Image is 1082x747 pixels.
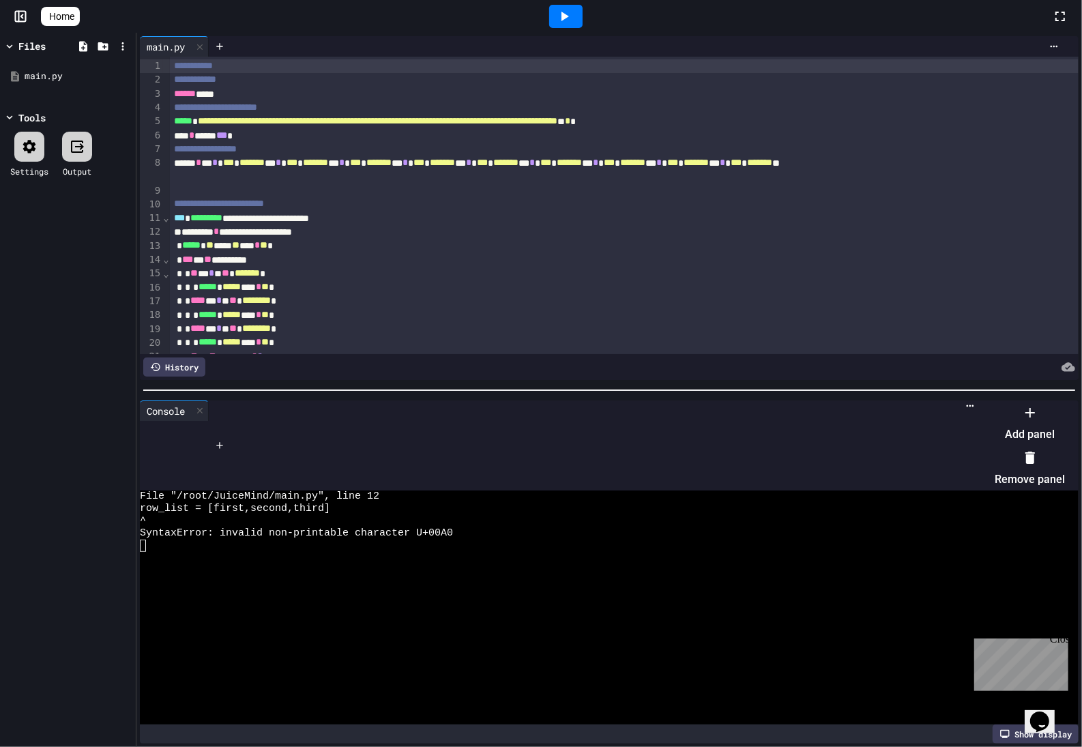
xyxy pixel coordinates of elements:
[63,165,91,177] div: Output
[140,40,192,54] div: main.py
[140,184,162,198] div: 9
[162,351,169,362] span: Fold line
[140,115,162,128] div: 5
[140,350,162,364] div: 21
[140,156,162,184] div: 8
[140,267,162,280] div: 15
[993,724,1079,744] div: Show display
[140,295,162,308] div: 17
[140,143,162,156] div: 7
[140,73,162,87] div: 2
[5,5,94,87] div: Chat with us now!Close
[18,39,46,53] div: Files
[162,212,169,223] span: Fold line
[140,527,453,540] span: SyntaxError: invalid non-printable character U+00A0
[140,503,330,515] span: row_list = [first,second,third]
[140,239,162,253] div: 13
[995,402,1065,445] li: Add panel
[140,198,162,211] div: 10
[162,268,169,279] span: Fold line
[140,490,379,503] span: File "/root/JuiceMind/main.py", line 12
[143,357,205,377] div: History
[140,225,162,239] div: 12
[140,323,162,336] div: 19
[140,129,162,143] div: 6
[140,59,162,73] div: 1
[18,111,46,125] div: Tools
[140,36,209,57] div: main.py
[969,633,1068,691] iframe: chat widget
[995,447,1065,490] li: Remove panel
[140,308,162,322] div: 18
[10,165,48,177] div: Settings
[140,404,192,418] div: Console
[1025,692,1068,733] iframe: chat widget
[140,336,162,350] div: 20
[25,70,131,83] div: main.py
[140,281,162,295] div: 16
[162,254,169,265] span: Fold line
[140,87,162,101] div: 3
[140,211,162,225] div: 11
[140,400,209,421] div: Console
[140,253,162,267] div: 14
[140,515,146,527] span: ^
[41,7,80,26] a: Home
[140,101,162,115] div: 4
[49,10,74,23] span: Home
